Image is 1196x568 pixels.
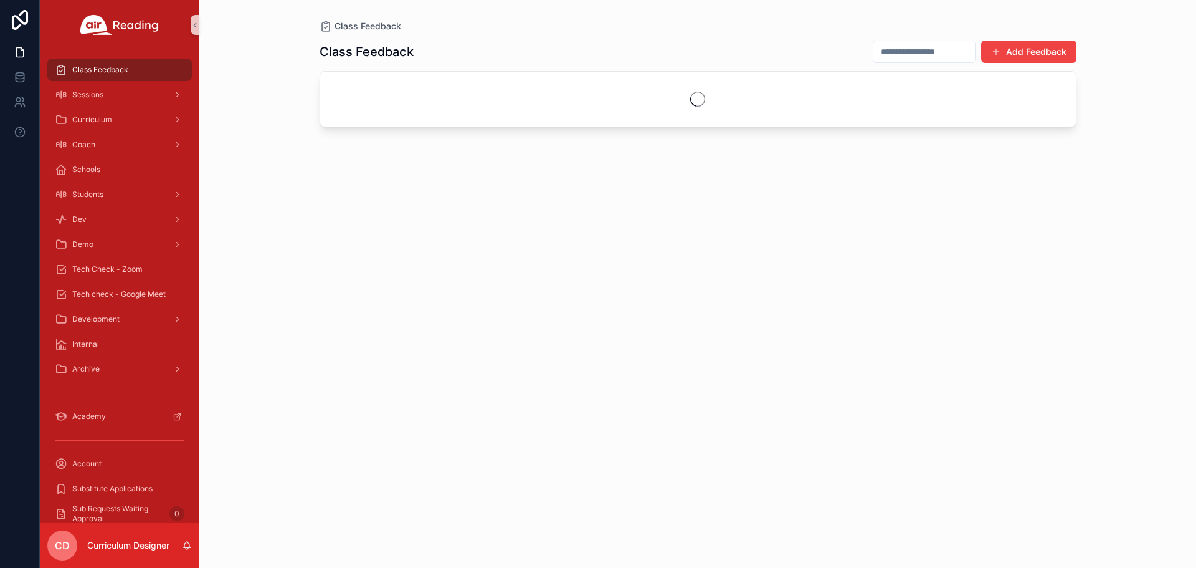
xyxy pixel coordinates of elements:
span: Archive [72,364,100,374]
a: Students [47,183,192,206]
a: Archive [47,358,192,380]
a: Dev [47,208,192,231]
span: Demo [72,239,93,249]
a: Sub Requests Waiting Approval0 [47,503,192,525]
span: Substitute Applications [72,484,153,494]
a: Class Feedback [47,59,192,81]
span: Internal [72,339,99,349]
span: Tech check - Google Meet [72,289,166,299]
a: Internal [47,333,192,355]
span: Coach [72,140,95,150]
a: Development [47,308,192,330]
a: Curriculum [47,108,192,131]
span: Class Feedback [72,65,128,75]
a: Coach [47,133,192,156]
span: Academy [72,412,106,421]
a: Tech check - Google Meet [47,283,192,306]
a: Academy [47,405,192,428]
a: Substitute Applications [47,478,192,500]
span: Schools [72,165,100,175]
a: Sessions [47,84,192,106]
a: Demo [47,233,192,256]
span: Account [72,459,102,469]
a: Account [47,453,192,475]
a: Class Feedback [320,20,401,32]
p: Curriculum Designer [87,539,169,552]
a: Tech Check - Zoom [47,258,192,281]
span: Sub Requests Waiting Approval [72,504,164,524]
a: Schools [47,158,192,181]
h1: Class Feedback [320,43,414,60]
div: scrollable content [40,50,199,523]
img: App logo [80,15,159,35]
span: CD [55,538,70,553]
div: 0 [169,506,184,521]
span: Development [72,314,120,324]
span: Sessions [72,90,103,100]
span: Dev [72,214,87,224]
span: Class Feedback [335,20,401,32]
button: Add Feedback [981,41,1076,63]
span: Curriculum [72,115,112,125]
span: Tech Check - Zoom [72,264,143,274]
span: Students [72,190,103,200]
